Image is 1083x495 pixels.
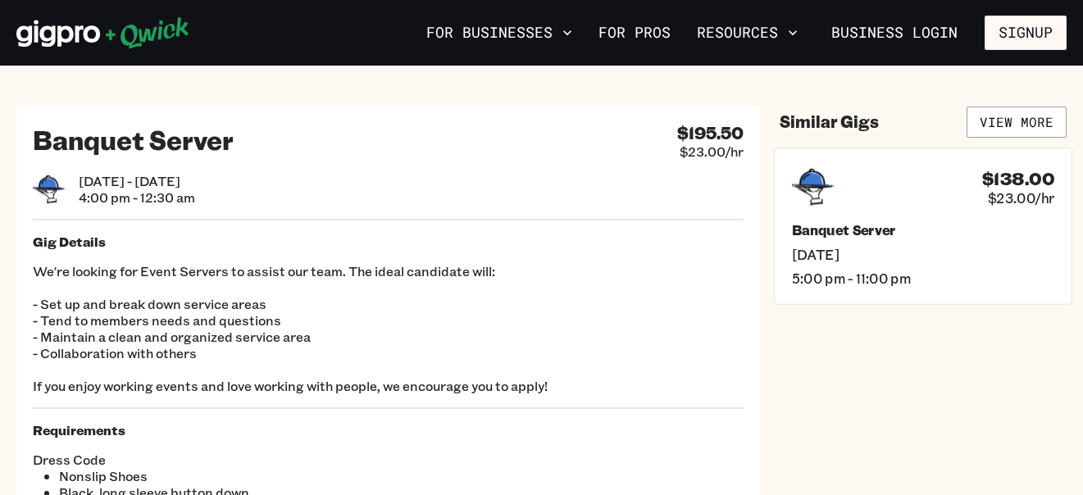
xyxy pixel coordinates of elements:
[420,19,579,47] button: For Businesses
[59,468,389,484] li: Nonslip Shoes
[982,167,1054,188] h4: $138.00
[79,189,195,206] span: 4:00 pm - 12:30 am
[592,19,677,47] a: For Pros
[33,263,744,394] p: We're looking for Event Servers to assist our team. The ideal candidate will: - Set up and break ...
[680,143,744,160] span: $23.00/hr
[817,16,972,50] a: Business Login
[677,123,744,143] h4: $195.50
[774,148,1072,304] a: $138.00$23.00/hrBanquet Server[DATE]5:00 pm - 11:00 pm
[780,111,879,132] h4: Similar Gigs
[967,107,1067,138] a: View More
[33,123,234,156] h2: Banquet Server
[792,221,1054,238] h5: Banquet Server
[33,422,744,438] h5: Requirements
[988,188,1054,206] span: $23.00/hr
[33,234,744,250] h5: Gig Details
[690,19,804,47] button: Resources
[33,452,389,468] span: Dress Code
[792,270,1054,287] span: 5:00 pm - 11:00 pm
[79,173,195,189] span: [DATE] - [DATE]
[792,245,1054,262] span: [DATE]
[985,16,1067,50] button: Signup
